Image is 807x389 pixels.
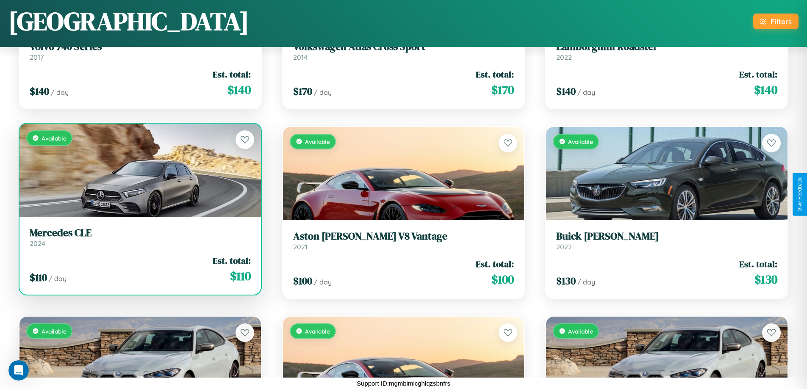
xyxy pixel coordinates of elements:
[42,328,67,335] span: Available
[293,230,514,243] h3: Aston [PERSON_NAME] V8 Vantage
[293,41,514,61] a: Volkswagen Atlas Cross Sport2014
[293,84,312,98] span: $ 170
[491,271,514,288] span: $ 100
[49,274,67,283] span: / day
[556,41,777,53] h3: Lamborghini Roadster
[476,68,514,80] span: Est. total:
[30,239,45,248] span: 2024
[227,81,251,98] span: $ 140
[771,17,792,26] div: Filters
[30,41,251,61] a: Volvo 740 Series2017
[30,41,251,53] h3: Volvo 740 Series
[30,227,251,248] a: Mercedes CLE2024
[556,84,576,98] span: $ 140
[314,278,332,286] span: / day
[230,268,251,284] span: $ 110
[314,88,332,97] span: / day
[577,88,595,97] span: / day
[30,84,49,98] span: $ 140
[305,138,330,145] span: Available
[556,274,576,288] span: $ 130
[213,254,251,267] span: Est. total:
[556,230,777,243] h3: Buick [PERSON_NAME]
[753,14,799,29] button: Filters
[739,68,777,80] span: Est. total:
[556,41,777,61] a: Lamborghini Roadster2022
[51,88,69,97] span: / day
[568,328,593,335] span: Available
[293,274,312,288] span: $ 100
[293,53,308,61] span: 2014
[42,135,67,142] span: Available
[754,271,777,288] span: $ 130
[476,258,514,270] span: Est. total:
[8,4,249,39] h1: [GEOGRAPHIC_DATA]
[797,177,803,212] div: Give Feedback
[293,230,514,251] a: Aston [PERSON_NAME] V8 Vantage2021
[568,138,593,145] span: Available
[556,243,572,251] span: 2022
[305,328,330,335] span: Available
[30,53,44,61] span: 2017
[30,227,251,239] h3: Mercedes CLE
[213,68,251,80] span: Est. total:
[577,278,595,286] span: / day
[739,258,777,270] span: Est. total:
[556,230,777,251] a: Buick [PERSON_NAME]2022
[293,243,308,251] span: 2021
[491,81,514,98] span: $ 170
[357,378,450,389] p: Support ID: mgmbimlcghlqzsbnfrs
[30,270,47,284] span: $ 110
[8,360,29,381] iframe: Intercom live chat
[556,53,572,61] span: 2022
[293,41,514,53] h3: Volkswagen Atlas Cross Sport
[754,81,777,98] span: $ 140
